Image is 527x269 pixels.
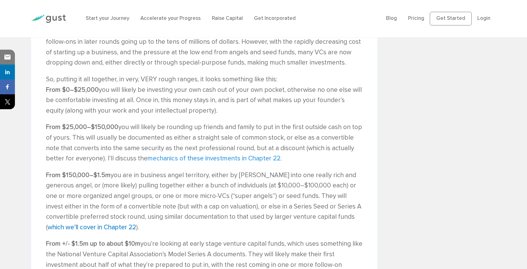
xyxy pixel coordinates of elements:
strong: From $25,000–$150,000 [46,123,118,131]
a: Login [477,15,490,21]
a: Get Incorporated [254,15,296,21]
a: Blog [386,15,397,21]
strong: From +/- $1.5m up to about $10m [46,240,140,248]
a: Accelerate your Progress [140,15,201,21]
a: Raise Capital [212,15,243,21]
p: So, putting it all together, in very, VERY rough ranges, it looks something like this: you will l... [46,74,362,116]
a: which we’ll cover in Chapter 22 [48,223,136,231]
img: Gust Logo [31,15,66,23]
strong: From $0–$25,000 [46,86,99,94]
a: Start your Journey [86,15,129,21]
strong: From $150,000–$1.5m [46,171,111,179]
a: Get Started [430,12,472,25]
a: Pricing [408,15,424,21]
p: you are in business angel territory, either by [PERSON_NAME] into one really rich and generous an... [46,170,362,233]
p: Traditional venture capital firms have generally started their Series A investments in the $3m–$5... [46,26,362,68]
a: mechanics of these investments in Chapter 22 [148,155,280,162]
p: you will likely be rounding up friends and family to put in the first outside cash on top of your... [46,122,362,164]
